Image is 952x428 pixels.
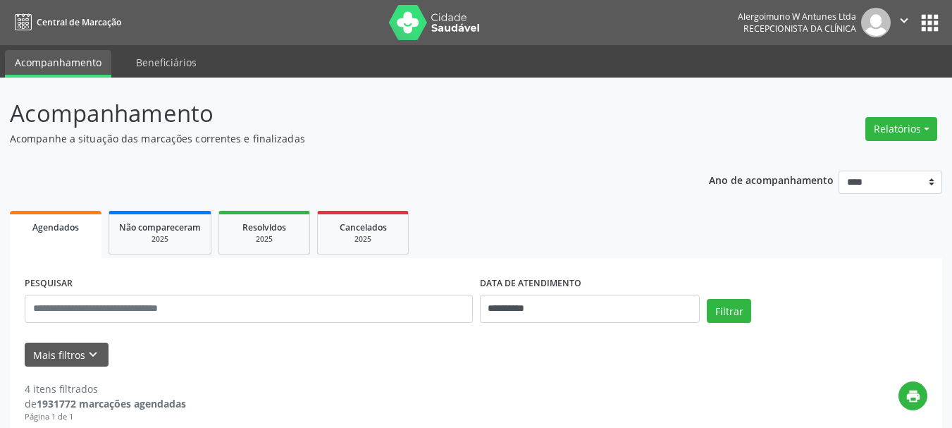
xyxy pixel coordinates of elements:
strong: 1931772 marcações agendadas [37,397,186,410]
button: print [898,381,927,410]
span: Resolvidos [242,221,286,233]
p: Acompanhamento [10,96,662,131]
div: de [25,396,186,411]
div: 2025 [119,234,201,245]
span: Agendados [32,221,79,233]
img: img [861,8,891,37]
p: Acompanhe a situação das marcações correntes e finalizadas [10,131,662,146]
span: Central de Marcação [37,16,121,28]
button: Mais filtroskeyboard_arrow_down [25,343,109,367]
button: apps [917,11,942,35]
div: Página 1 de 1 [25,411,186,423]
span: Recepcionista da clínica [743,23,856,35]
a: Acompanhamento [5,50,111,78]
button:  [891,8,917,37]
label: DATA DE ATENDIMENTO [480,273,581,295]
div: 2025 [229,234,299,245]
span: Não compareceram [119,221,201,233]
a: Central de Marcação [10,11,121,34]
span: Cancelados [340,221,387,233]
button: Filtrar [707,299,751,323]
div: 4 itens filtrados [25,381,186,396]
i:  [896,13,912,28]
p: Ano de acompanhamento [709,171,834,188]
label: PESQUISAR [25,273,73,295]
div: Alergoimuno W Antunes Ltda [738,11,856,23]
i: keyboard_arrow_down [85,347,101,362]
div: 2025 [328,234,398,245]
a: Beneficiários [126,50,206,75]
i: print [905,389,921,404]
button: Relatórios [865,117,937,141]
